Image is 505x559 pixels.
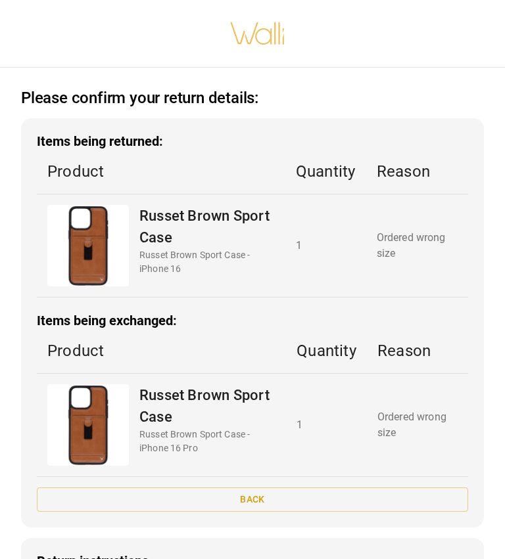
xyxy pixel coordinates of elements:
[229,5,286,62] img: walli-inc.myshopify.com
[297,339,356,363] p: Quantity
[296,238,356,254] p: 1
[296,160,356,183] p: Quantity
[37,134,468,149] h3: Items being returned:
[139,205,275,248] p: Russet Brown Sport Case
[377,160,458,183] p: Reason
[47,160,275,183] p: Product
[139,428,276,455] p: Russet Brown Sport Case - iPhone 16 Pro
[47,339,276,363] p: Product
[139,248,275,276] p: Russet Brown Sport Case - iPhone 16
[377,230,458,261] p: Ordered wrong size
[377,339,458,363] p: Reason
[377,409,458,441] p: Ordered wrong size
[139,384,276,428] p: Russet Brown Sport Case
[37,313,468,328] h3: Items being exchanged:
[37,487,468,512] button: Back
[21,89,258,108] h2: Please confirm your return details:
[297,417,356,433] p: 1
